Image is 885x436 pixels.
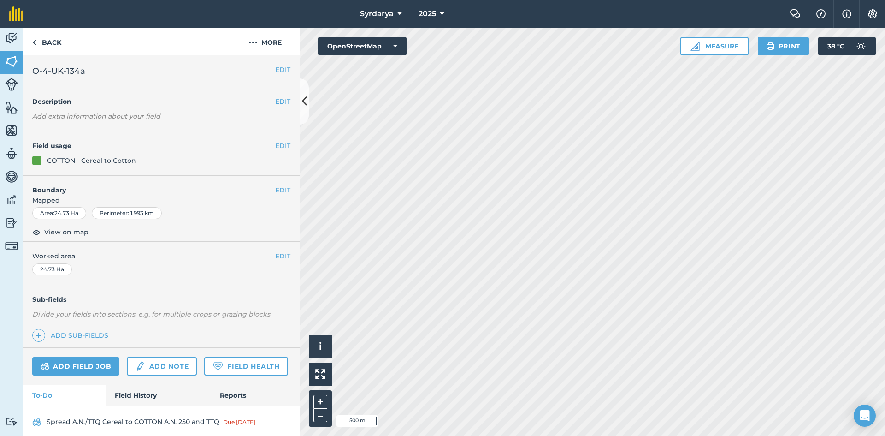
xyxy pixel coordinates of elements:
span: Syrdarya [360,8,394,19]
img: svg+xml;base64,PD94bWwgdmVyc2lvbj0iMS4wIiBlbmNvZGluZz0idXRmLTgiPz4KPCEtLSBHZW5lcmF0b3I6IEFkb2JlIE... [41,361,49,372]
a: Add note [127,357,197,376]
h4: Boundary [23,176,275,195]
button: EDIT [275,141,290,151]
button: Measure [680,37,749,55]
img: svg+xml;base64,PD94bWwgdmVyc2lvbj0iMS4wIiBlbmNvZGluZz0idXRmLTgiPz4KPCEtLSBHZW5lcmF0b3I6IEFkb2JlIE... [5,147,18,161]
img: svg+xml;base64,PHN2ZyB4bWxucz0iaHR0cDovL3d3dy53My5vcmcvMjAwMC9zdmciIHdpZHRoPSIyMCIgaGVpZ2h0PSIyNC... [248,37,258,48]
span: Mapped [23,195,300,205]
img: svg+xml;base64,PD94bWwgdmVyc2lvbj0iMS4wIiBlbmNvZGluZz0idXRmLTgiPz4KPCEtLSBHZW5lcmF0b3I6IEFkb2JlIE... [5,417,18,426]
img: svg+xml;base64,PD94bWwgdmVyc2lvbj0iMS4wIiBlbmNvZGluZz0idXRmLTgiPz4KPCEtLSBHZW5lcmF0b3I6IEFkb2JlIE... [5,216,18,230]
a: To-Do [23,385,106,406]
button: i [309,335,332,358]
h4: Sub-fields [23,294,300,305]
div: Area : 24.73 Ha [32,207,86,219]
img: svg+xml;base64,PD94bWwgdmVyc2lvbj0iMS4wIiBlbmNvZGluZz0idXRmLTgiPz4KPCEtLSBHZW5lcmF0b3I6IEFkb2JlIE... [5,31,18,45]
a: Add field job [32,357,119,376]
button: EDIT [275,96,290,107]
img: svg+xml;base64,PHN2ZyB4bWxucz0iaHR0cDovL3d3dy53My5vcmcvMjAwMC9zdmciIHdpZHRoPSIxNyIgaGVpZ2h0PSIxNy... [842,8,851,19]
button: View on map [32,227,88,238]
a: Back [23,28,71,55]
h4: Description [32,96,290,107]
button: + [313,395,327,409]
div: 24.73 Ha [32,263,72,275]
a: Field History [106,385,210,406]
div: Perimeter : 1.993 km [92,207,162,219]
img: svg+xml;base64,PHN2ZyB4bWxucz0iaHR0cDovL3d3dy53My5vcmcvMjAwMC9zdmciIHdpZHRoPSIxOSIgaGVpZ2h0PSIyNC... [766,41,775,52]
a: Field Health [204,357,288,376]
span: i [319,340,322,352]
button: – [313,409,327,422]
button: OpenStreetMap [318,37,407,55]
img: svg+xml;base64,PD94bWwgdmVyc2lvbj0iMS4wIiBlbmNvZGluZz0idXRmLTgiPz4KPCEtLSBHZW5lcmF0b3I6IEFkb2JlIE... [135,361,145,372]
img: svg+xml;base64,PD94bWwgdmVyc2lvbj0iMS4wIiBlbmNvZGluZz0idXRmLTgiPz4KPCEtLSBHZW5lcmF0b3I6IEFkb2JlIE... [5,170,18,184]
button: EDIT [275,185,290,195]
span: 38 ° C [827,37,844,55]
button: 38 °C [818,37,876,55]
img: svg+xml;base64,PHN2ZyB4bWxucz0iaHR0cDovL3d3dy53My5vcmcvMjAwMC9zdmciIHdpZHRoPSIxOCIgaGVpZ2h0PSIyNC... [32,227,41,238]
img: svg+xml;base64,PHN2ZyB4bWxucz0iaHR0cDovL3d3dy53My5vcmcvMjAwMC9zdmciIHdpZHRoPSI1NiIgaGVpZ2h0PSI2MC... [5,124,18,137]
h4: Field usage [32,141,275,151]
img: fieldmargin Logo [9,6,23,21]
em: Add extra information about your field [32,112,160,120]
div: Due [DATE] [223,418,255,426]
img: Two speech bubbles overlapping with the left bubble in the forefront [790,9,801,18]
img: svg+xml;base64,PD94bWwgdmVyc2lvbj0iMS4wIiBlbmNvZGluZz0idXRmLTgiPz4KPCEtLSBHZW5lcmF0b3I6IEFkb2JlIE... [852,37,870,55]
img: Four arrows, one pointing top left, one top right, one bottom right and the last bottom left [315,369,325,379]
img: svg+xml;base64,PD94bWwgdmVyc2lvbj0iMS4wIiBlbmNvZGluZz0idXRmLTgiPz4KPCEtLSBHZW5lcmF0b3I6IEFkb2JlIE... [5,78,18,91]
span: 2025 [419,8,436,19]
img: svg+xml;base64,PHN2ZyB4bWxucz0iaHR0cDovL3d3dy53My5vcmcvMjAwMC9zdmciIHdpZHRoPSI1NiIgaGVpZ2h0PSI2MC... [5,101,18,114]
img: svg+xml;base64,PD94bWwgdmVyc2lvbj0iMS4wIiBlbmNvZGluZz0idXRmLTgiPz4KPCEtLSBHZW5lcmF0b3I6IEFkb2JlIE... [32,417,41,428]
span: View on map [44,227,88,237]
img: svg+xml;base64,PD94bWwgdmVyc2lvbj0iMS4wIiBlbmNvZGluZz0idXRmLTgiPz4KPCEtLSBHZW5lcmF0b3I6IEFkb2JlIE... [5,239,18,252]
a: Reports [211,385,300,406]
em: Divide your fields into sections, e.g. for multiple crops or grazing blocks [32,310,270,318]
span: Worked area [32,251,290,261]
img: svg+xml;base64,PHN2ZyB4bWxucz0iaHR0cDovL3d3dy53My5vcmcvMjAwMC9zdmciIHdpZHRoPSIxNCIgaGVpZ2h0PSIyNC... [35,330,42,341]
img: svg+xml;base64,PHN2ZyB4bWxucz0iaHR0cDovL3d3dy53My5vcmcvMjAwMC9zdmciIHdpZHRoPSI5IiBoZWlnaHQ9IjI0Ii... [32,37,36,48]
button: EDIT [275,65,290,75]
button: More [230,28,300,55]
div: Open Intercom Messenger [854,405,876,427]
button: EDIT [275,251,290,261]
img: svg+xml;base64,PD94bWwgdmVyc2lvbj0iMS4wIiBlbmNvZGluZz0idXRmLTgiPz4KPCEtLSBHZW5lcmF0b3I6IEFkb2JlIE... [5,193,18,207]
span: O-4-UK-134a [32,65,85,78]
img: A question mark icon [815,9,826,18]
div: COTTON - Cereal to Cotton [47,155,136,166]
a: Add sub-fields [32,329,112,342]
button: Print [758,37,809,55]
img: A cog icon [867,9,878,18]
img: Ruler icon [690,42,700,51]
img: svg+xml;base64,PHN2ZyB4bWxucz0iaHR0cDovL3d3dy53My5vcmcvMjAwMC9zdmciIHdpZHRoPSI1NiIgaGVpZ2h0PSI2MC... [5,54,18,68]
a: Spread A.N./TTQ Cereal to COTTON A.N. 250 and TTQDue [DATE] [32,415,290,430]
